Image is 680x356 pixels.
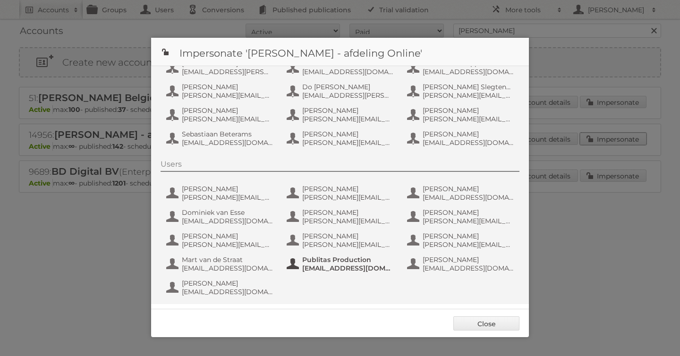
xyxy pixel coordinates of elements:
span: [PERSON_NAME] [182,106,273,115]
span: Mart van de Straat [182,255,273,264]
span: [PERSON_NAME] [423,185,514,193]
button: Mart van de Straat [EMAIL_ADDRESS][DOMAIN_NAME] [165,254,276,273]
span: [EMAIL_ADDRESS][DOMAIN_NAME] [423,138,514,147]
span: [PERSON_NAME][EMAIL_ADDRESS][PERSON_NAME][DOMAIN_NAME] [182,193,273,202]
span: [PERSON_NAME] [182,83,273,91]
span: [PERSON_NAME] [423,106,514,115]
button: AH IT Online [EMAIL_ADDRESS][DOMAIN_NAME] [286,58,397,77]
span: [PERSON_NAME] Slegtenhorst [423,83,514,91]
span: [PERSON_NAME][EMAIL_ADDRESS][PERSON_NAME][DOMAIN_NAME] [423,115,514,123]
div: Users [161,160,519,172]
button: [PERSON_NAME] [EMAIL_ADDRESS][DOMAIN_NAME] [165,278,276,297]
span: [PERSON_NAME] [302,185,394,193]
span: [EMAIL_ADDRESS][DOMAIN_NAME] [423,193,514,202]
span: [PERSON_NAME][EMAIL_ADDRESS][DOMAIN_NAME] [302,193,394,202]
span: [EMAIL_ADDRESS][DOMAIN_NAME] [182,264,273,272]
span: Publitas Production [302,255,394,264]
button: Publitas Production [EMAIL_ADDRESS][DOMAIN_NAME] [286,254,397,273]
span: [EMAIL_ADDRESS][DOMAIN_NAME] [182,217,273,225]
button: [PERSON_NAME] [EMAIL_ADDRESS][DOMAIN_NAME] [406,129,517,148]
span: [PERSON_NAME][EMAIL_ADDRESS][DOMAIN_NAME] [302,217,394,225]
span: Do [PERSON_NAME] [302,83,394,91]
button: AH IT Online App [EMAIL_ADDRESS][DOMAIN_NAME] [406,58,517,77]
button: Dominiek van Esse [EMAIL_ADDRESS][DOMAIN_NAME] [165,207,276,226]
span: [PERSON_NAME] [302,130,394,138]
button: [PERSON_NAME] [PERSON_NAME][EMAIL_ADDRESS][DOMAIN_NAME] [165,82,276,101]
button: [PERSON_NAME] [PERSON_NAME][EMAIL_ADDRESS][DOMAIN_NAME] [286,184,397,203]
span: [PERSON_NAME] [423,232,514,240]
span: [PERSON_NAME][EMAIL_ADDRESS][DOMAIN_NAME] [182,91,273,100]
span: [EMAIL_ADDRESS][PERSON_NAME][DOMAIN_NAME] [182,68,273,76]
span: Dominiek van Esse [182,208,273,217]
span: [PERSON_NAME][EMAIL_ADDRESS][PERSON_NAME][DOMAIN_NAME] [302,240,394,249]
span: [EMAIL_ADDRESS][DOMAIN_NAME] [423,264,514,272]
span: [EMAIL_ADDRESS][DOMAIN_NAME] [302,264,394,272]
span: [PERSON_NAME][EMAIL_ADDRESS][DOMAIN_NAME] [423,91,514,100]
span: [PERSON_NAME] [302,208,394,217]
button: [PERSON_NAME] [PERSON_NAME][EMAIL_ADDRESS][PERSON_NAME][DOMAIN_NAME] [286,129,397,148]
span: [EMAIL_ADDRESS][DOMAIN_NAME] [302,68,394,76]
span: [PERSON_NAME][EMAIL_ADDRESS][DOMAIN_NAME] [423,217,514,225]
span: [PERSON_NAME][EMAIL_ADDRESS][DOMAIN_NAME] [182,115,273,123]
button: Do [PERSON_NAME] [EMAIL_ADDRESS][PERSON_NAME][DOMAIN_NAME] [286,82,397,101]
span: [EMAIL_ADDRESS][DOMAIN_NAME] [182,288,273,296]
span: [PERSON_NAME] [182,185,273,193]
button: [PERSON_NAME] [EMAIL_ADDRESS][DOMAIN_NAME] [406,184,517,203]
button: [PERSON_NAME] [PERSON_NAME][EMAIL_ADDRESS][PERSON_NAME][DOMAIN_NAME] [165,231,276,250]
button: [PERSON_NAME] [PERSON_NAME][EMAIL_ADDRESS][DOMAIN_NAME] [286,105,397,124]
button: [PERSON_NAME] [PERSON_NAME][EMAIL_ADDRESS][PERSON_NAME][DOMAIN_NAME] [286,231,397,250]
span: [PERSON_NAME] [182,232,273,240]
a: Close [453,316,519,331]
span: [EMAIL_ADDRESS][DOMAIN_NAME] [423,68,514,76]
button: [PERSON_NAME] [PERSON_NAME][EMAIL_ADDRESS][DOMAIN_NAME] [165,105,276,124]
button: [PERSON_NAME] [PERSON_NAME][EMAIL_ADDRESS][PERSON_NAME][DOMAIN_NAME] [165,184,276,203]
span: [PERSON_NAME] [302,232,394,240]
button: [PERSON_NAME] [EMAIL_ADDRESS][PERSON_NAME][DOMAIN_NAME] [165,58,276,77]
span: Sebastiaan Beterams [182,130,273,138]
span: [PERSON_NAME] [423,130,514,138]
h1: Impersonate '[PERSON_NAME] - afdeling Online' [151,38,529,66]
button: Sebastiaan Beterams [EMAIL_ADDRESS][DOMAIN_NAME] [165,129,276,148]
span: [PERSON_NAME][EMAIL_ADDRESS][DOMAIN_NAME] [423,240,514,249]
button: [PERSON_NAME] [PERSON_NAME][EMAIL_ADDRESS][DOMAIN_NAME] [406,207,517,226]
button: [PERSON_NAME] [PERSON_NAME][EMAIL_ADDRESS][DOMAIN_NAME] [286,207,397,226]
button: [PERSON_NAME] [PERSON_NAME][EMAIL_ADDRESS][PERSON_NAME][DOMAIN_NAME] [406,105,517,124]
span: [PERSON_NAME] [182,279,273,288]
span: [PERSON_NAME][EMAIL_ADDRESS][PERSON_NAME][DOMAIN_NAME] [182,240,273,249]
span: [EMAIL_ADDRESS][PERSON_NAME][DOMAIN_NAME] [302,91,394,100]
span: [PERSON_NAME] [423,208,514,217]
span: [PERSON_NAME][EMAIL_ADDRESS][DOMAIN_NAME] [302,115,394,123]
button: [PERSON_NAME] [PERSON_NAME][EMAIL_ADDRESS][DOMAIN_NAME] [406,231,517,250]
button: [PERSON_NAME] [EMAIL_ADDRESS][DOMAIN_NAME] [406,254,517,273]
span: [PERSON_NAME][EMAIL_ADDRESS][PERSON_NAME][DOMAIN_NAME] [302,138,394,147]
button: [PERSON_NAME] Slegtenhorst [PERSON_NAME][EMAIL_ADDRESS][DOMAIN_NAME] [406,82,517,101]
span: [EMAIL_ADDRESS][DOMAIN_NAME] [182,138,273,147]
span: [PERSON_NAME] [302,106,394,115]
span: [PERSON_NAME] [423,255,514,264]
